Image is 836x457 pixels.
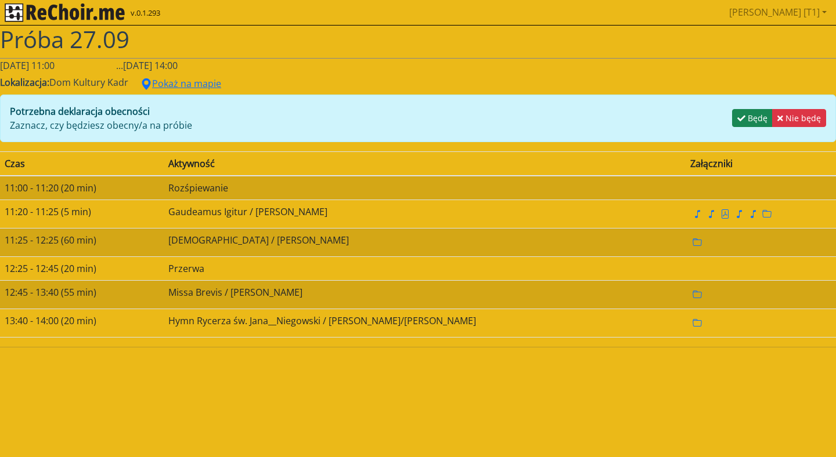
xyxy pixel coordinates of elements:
[725,1,831,24] a: [PERSON_NAME] [T1]
[131,8,160,19] span: v.0.1.293
[718,208,732,220] a: Gaudeamus igitur_Mroszczyk.pdf
[732,109,773,127] button: Będę
[760,208,774,220] a: Gaudeaums_Igitur
[720,209,730,219] svg: file pdf
[164,228,686,256] td: [DEMOGRAPHIC_DATA] / [PERSON_NAME]
[168,157,682,171] div: Aktywność
[690,208,704,220] a: A_Gaudeamus igitur.MP3
[10,118,192,132] p: Zaznacz, czy będziesz obecny/a na próbie
[164,280,686,309] td: Missa Brevis / [PERSON_NAME]
[123,59,178,72] span: [DATE] 14:00
[732,208,746,220] a: S_Gaudeamus igitur.mp3
[772,109,826,127] button: Nie będę
[693,318,702,328] svg: folder
[133,72,229,95] button: geo alt fillPokaż na mapie
[164,200,686,228] td: Gaudeamus Igitur / [PERSON_NAME]
[693,290,702,299] svg: folder
[693,238,702,247] svg: folder
[704,208,718,220] a: B_Gaudeamus igitur.MP3
[164,309,686,337] td: Hymn Rycerza św. Jana__Niegowski / [PERSON_NAME]/[PERSON_NAME]
[690,157,831,171] div: Załączniki
[762,209,772,219] svg: folder
[164,176,686,200] td: Rozśpiewanie
[734,209,744,219] svg: music note
[5,157,159,171] div: Czas
[707,209,716,219] svg: music note
[49,76,128,89] span: Dom Kultury Kadr
[140,78,152,90] svg: geo alt fill
[5,3,125,22] img: rekłajer mi
[164,256,686,280] td: Przerwa
[10,105,150,118] strong: Potrzebna deklaracja obecności
[693,209,702,219] svg: music note
[746,208,760,220] a: T_Gaudeamus igitur.mp3
[748,209,758,219] svg: music note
